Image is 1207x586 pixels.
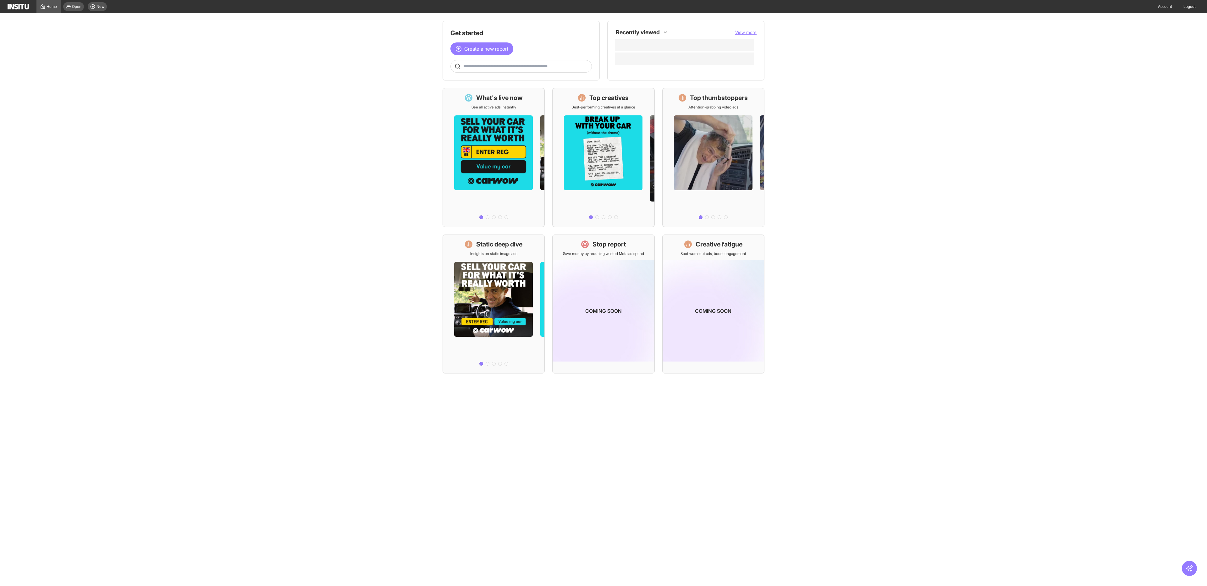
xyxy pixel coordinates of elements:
span: New [96,4,104,9]
a: Top creativesBest-performing creatives at a glance [552,88,654,227]
p: Insights on static image ads [470,251,517,256]
h1: Get started [450,29,592,37]
h1: What's live now [476,93,523,102]
a: What's live nowSee all active ads instantly [443,88,545,227]
p: Best-performing creatives at a glance [571,105,635,110]
p: Attention-grabbing video ads [688,105,738,110]
h1: Top thumbstoppers [690,93,748,102]
span: Create a new report [464,45,508,53]
img: Logo [8,4,29,9]
a: Static deep diveInsights on static image ads [443,235,545,373]
h1: Static deep dive [476,240,522,249]
button: Create a new report [450,42,513,55]
h1: Top creatives [589,93,629,102]
button: View more [735,29,757,36]
a: Top thumbstoppersAttention-grabbing video ads [662,88,764,227]
span: Open [72,4,81,9]
span: Home [47,4,57,9]
span: View more [735,30,757,35]
p: See all active ads instantly [471,105,516,110]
